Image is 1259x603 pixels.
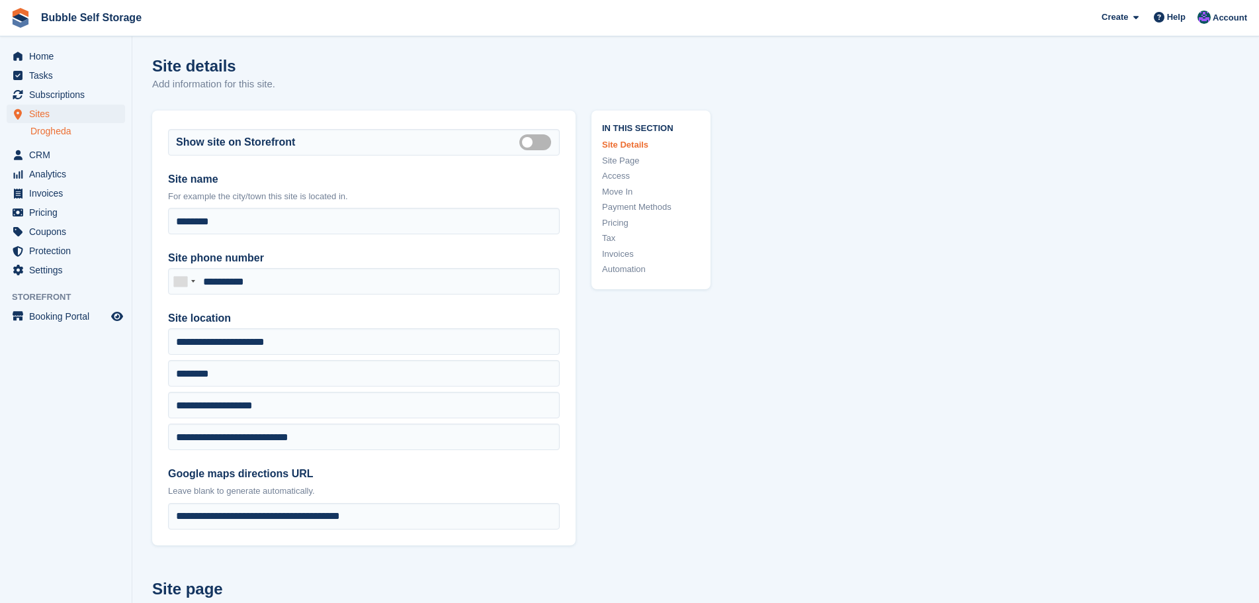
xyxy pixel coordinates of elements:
[176,134,295,150] label: Show site on Storefront
[7,105,125,123] a: menu
[7,184,125,203] a: menu
[1197,11,1211,24] img: Stuart Jackson
[602,154,700,167] a: Site Page
[602,201,700,214] a: Payment Methods
[29,85,109,104] span: Subscriptions
[29,203,109,222] span: Pricing
[602,216,700,230] a: Pricing
[30,125,125,138] a: Drogheda
[602,232,700,245] a: Tax
[29,66,109,85] span: Tasks
[7,203,125,222] a: menu
[109,308,125,324] a: Preview store
[7,85,125,104] a: menu
[152,57,275,75] h1: Site details
[168,190,560,203] p: For example the city/town this site is located in.
[7,242,125,260] a: menu
[11,8,30,28] img: stora-icon-8386f47178a22dfd0bd8f6a31ec36ba5ce8667c1dd55bd0f319d3a0aa187defe.svg
[7,47,125,66] a: menu
[7,66,125,85] a: menu
[168,171,560,187] label: Site name
[152,77,275,92] p: Add information for this site.
[519,141,556,143] label: Is public
[602,169,700,183] a: Access
[29,184,109,203] span: Invoices
[12,291,132,304] span: Storefront
[602,121,700,134] span: In this section
[602,185,700,199] a: Move In
[168,466,560,482] label: Google maps directions URL
[152,577,576,601] h2: Site page
[7,165,125,183] a: menu
[1213,11,1247,24] span: Account
[1102,11,1128,24] span: Create
[29,146,109,164] span: CRM
[29,261,109,279] span: Settings
[7,222,125,241] a: menu
[602,248,700,261] a: Invoices
[168,250,560,266] label: Site phone number
[168,485,560,498] p: Leave blank to generate automatically.
[29,47,109,66] span: Home
[29,165,109,183] span: Analytics
[36,7,147,28] a: Bubble Self Storage
[7,307,125,326] a: menu
[602,263,700,276] a: Automation
[29,222,109,241] span: Coupons
[1167,11,1186,24] span: Help
[29,105,109,123] span: Sites
[602,138,700,152] a: Site Details
[7,261,125,279] a: menu
[7,146,125,164] a: menu
[29,307,109,326] span: Booking Portal
[29,242,109,260] span: Protection
[168,310,560,326] label: Site location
